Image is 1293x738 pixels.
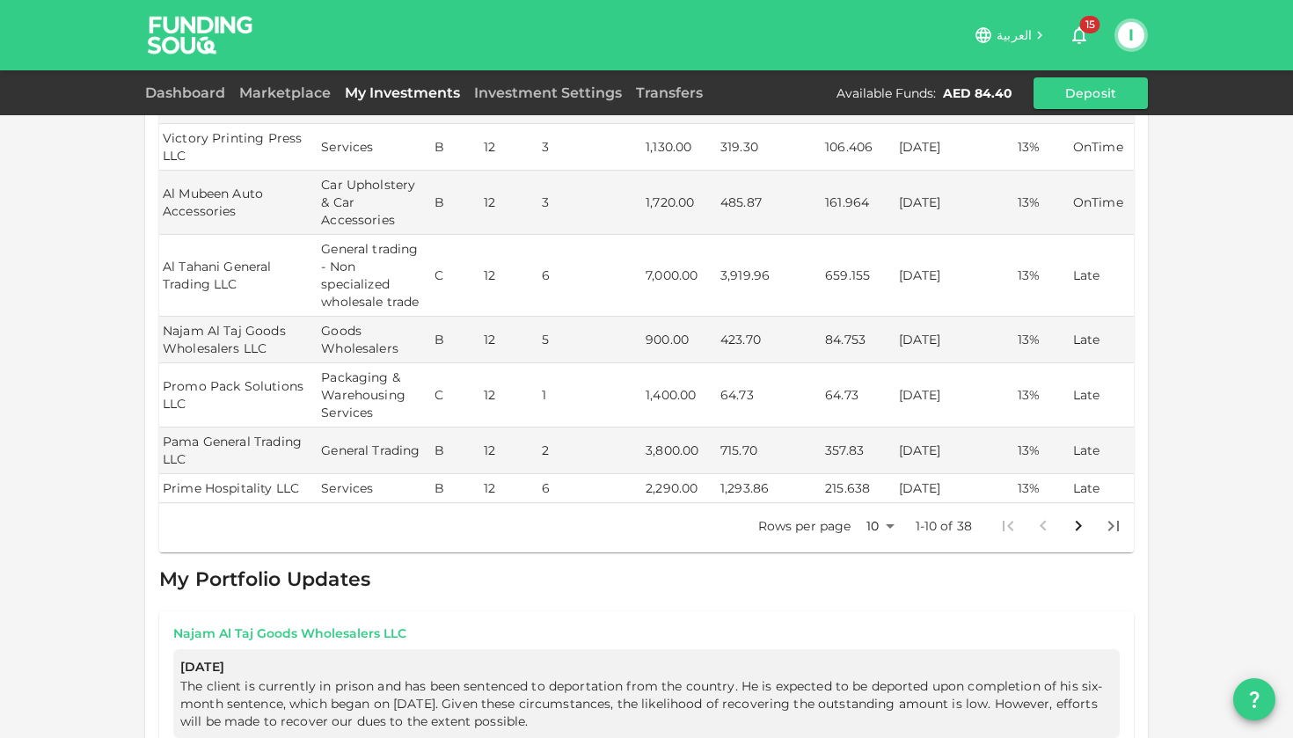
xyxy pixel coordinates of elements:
[538,124,642,171] td: 3
[1061,508,1096,544] button: Go to next page
[642,171,717,235] td: 1,720.00
[467,84,629,101] a: Investment Settings
[159,317,318,363] td: Najam Al Taj Goods Wholesalers LLC
[173,625,1120,642] a: Najam Al Taj Goods Wholesalers LLC
[1070,235,1134,317] td: Late
[480,235,538,317] td: 12
[1014,235,1070,317] td: 13%
[431,317,480,363] td: B
[717,427,822,474] td: 715.70
[538,235,642,317] td: 6
[180,678,1102,729] span: The client is currently in prison and has been sentenced to deportation from the country. He is e...
[538,474,642,503] td: 6
[895,474,1014,503] td: [DATE]
[943,84,1012,102] div: AED 84.40
[431,171,480,235] td: B
[822,427,895,474] td: 357.83
[1070,427,1134,474] td: Late
[180,656,1113,678] span: [DATE]
[822,235,895,317] td: 659.155
[318,474,430,503] td: Services
[338,84,467,101] a: My Investments
[822,317,895,363] td: 84.753
[642,427,717,474] td: 3,800.00
[1070,363,1134,427] td: Late
[642,124,717,171] td: 1,130.00
[318,363,430,427] td: Packaging & Warehousing Services
[1014,124,1070,171] td: 13%
[159,171,318,235] td: Al Mubeen Auto Accessories
[538,317,642,363] td: 5
[538,363,642,427] td: 1
[836,84,936,102] div: Available Funds :
[822,363,895,427] td: 64.73
[997,27,1032,43] span: العربية
[1070,124,1134,171] td: OnTime
[822,474,895,503] td: 215.638
[1014,317,1070,363] td: 13%
[1233,678,1275,720] button: question
[1014,427,1070,474] td: 13%
[1070,474,1134,503] td: Late
[159,474,318,503] td: Prime Hospitality LLC
[717,317,822,363] td: 423.70
[480,317,538,363] td: 12
[717,474,822,503] td: 1,293.86
[1014,363,1070,427] td: 13%
[1118,22,1144,48] button: I
[1096,508,1131,544] button: Go to last page
[1070,171,1134,235] td: OnTime
[758,517,851,535] p: Rows per page
[480,171,538,235] td: 12
[159,567,370,591] span: My Portfolio Updates
[822,124,895,171] td: 106.406
[1080,16,1100,33] span: 15
[1014,474,1070,503] td: 13%
[895,124,1014,171] td: [DATE]
[159,235,318,317] td: Al Tahani General Trading LLC
[431,427,480,474] td: B
[159,363,318,427] td: Promo Pack Solutions LLC
[145,84,232,101] a: Dashboard
[895,317,1014,363] td: [DATE]
[642,363,717,427] td: 1,400.00
[480,363,538,427] td: 12
[717,124,822,171] td: 319.30
[318,317,430,363] td: Goods Wholesalers
[480,427,538,474] td: 12
[431,124,480,171] td: B
[232,84,338,101] a: Marketplace
[895,235,1014,317] td: [DATE]
[538,171,642,235] td: 3
[895,171,1014,235] td: [DATE]
[642,474,717,503] td: 2,290.00
[538,427,642,474] td: 2
[822,171,895,235] td: 161.964
[480,474,538,503] td: 12
[895,427,1014,474] td: [DATE]
[1014,171,1070,235] td: 13%
[1062,18,1097,53] button: 15
[1070,317,1134,363] td: Late
[1034,77,1148,109] button: Deposit
[858,514,901,539] div: 10
[318,124,430,171] td: Services
[318,171,430,235] td: Car Upholstery & Car Accessories
[717,363,822,427] td: 64.73
[318,427,430,474] td: General Trading
[480,124,538,171] td: 12
[895,363,1014,427] td: [DATE]
[717,235,822,317] td: 3,919.96
[717,171,822,235] td: 485.87
[431,363,480,427] td: C
[916,517,973,535] p: 1-10 of 38
[159,124,318,171] td: Victory Printing Press LLC
[642,235,717,317] td: 7,000.00
[431,474,480,503] td: B
[642,317,717,363] td: 900.00
[431,235,480,317] td: C
[629,84,710,101] a: Transfers
[159,427,318,474] td: Pama General Trading LLC
[318,235,430,317] td: General trading - Non specialized wholesale trade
